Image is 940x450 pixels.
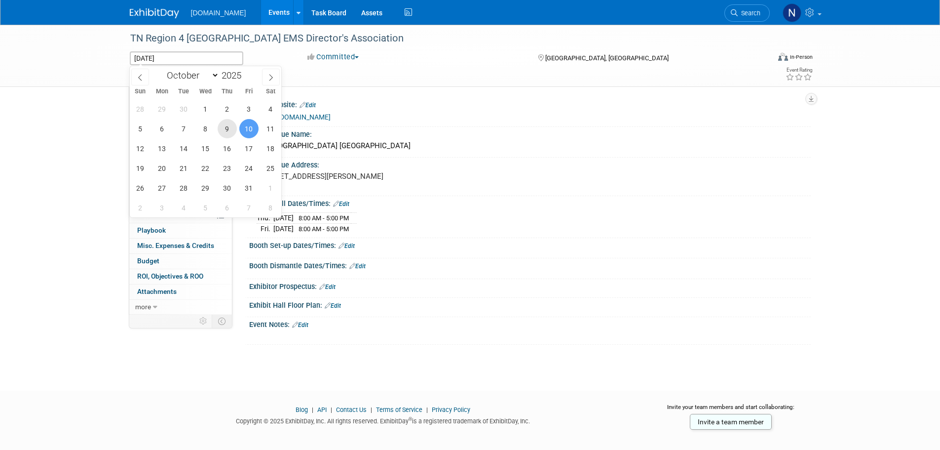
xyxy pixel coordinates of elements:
input: Event Start Date - End Date [130,51,243,65]
div: Invite your team members and start collaborating: [651,403,811,418]
span: Sat [260,88,281,95]
a: Asset Reservations [129,147,232,162]
span: | [368,406,375,413]
span: more [135,303,151,311]
span: | [328,406,335,413]
span: November 1, 2025 [261,178,280,198]
a: Invite a team member [690,414,772,430]
div: Exhibit Hall Floor Plan: [249,298,811,311]
a: Edit [319,284,336,290]
span: October 8, 2025 [196,119,215,138]
a: Terms of Service [376,406,422,413]
span: September 29, 2025 [152,99,172,119]
a: Edit [325,302,341,309]
a: Privacy Policy [432,406,470,413]
span: October 10, 2025 [239,119,259,138]
span: | [309,406,316,413]
span: [DOMAIN_NAME] [191,9,246,17]
span: November 5, 2025 [196,198,215,217]
div: [DEMOGRAPHIC_DATA] [GEOGRAPHIC_DATA] [257,138,803,154]
a: Edit [349,263,366,270]
span: Playbook [137,226,166,234]
div: Exhibitor Prospectus: [249,279,811,292]
td: Toggle Event Tabs [212,315,232,327]
span: September 28, 2025 [131,99,150,119]
span: October 24, 2025 [239,159,259,178]
a: Attachments [129,285,232,299]
span: October 22, 2025 [196,159,215,178]
span: October 13, 2025 [152,139,172,158]
span: October 28, 2025 [174,178,193,198]
span: 8:00 AM - 5:00 PM [299,214,349,222]
span: Wed [194,88,216,95]
div: Event Venue Address: [249,158,811,170]
a: Travel Reservations [129,132,232,147]
div: Exhibit Hall Dates/Times: [249,196,811,209]
a: Booth [129,102,232,117]
button: Committed [304,52,363,62]
div: Booth Set-up Dates/Times: [249,238,811,251]
td: [DATE] [273,213,294,224]
a: ROI, Objectives & ROO [129,269,232,284]
span: October 12, 2025 [131,139,150,158]
span: October 4, 2025 [261,99,280,119]
span: Search [738,9,760,17]
span: Sun [130,88,151,95]
span: November 8, 2025 [261,198,280,217]
div: Event Venue Name: [249,127,811,139]
span: Thu [216,88,238,95]
span: October 3, 2025 [239,99,259,119]
span: October 26, 2025 [131,178,150,198]
select: Month [162,69,219,82]
span: October 19, 2025 [131,159,150,178]
div: Booth Dismantle Dates/Times: [249,258,811,271]
div: Event Website: [249,97,811,110]
a: Budget [129,254,232,269]
td: Personalize Event Tab Strip [195,315,212,327]
span: October 14, 2025 [174,139,193,158]
span: October 23, 2025 [218,159,237,178]
a: Sponsorships [129,193,232,208]
a: Giveaways [129,163,232,177]
a: Staff1 [129,117,232,132]
span: October 9, 2025 [218,119,237,138]
td: [DATE] [273,224,294,234]
span: Tasks [136,211,153,219]
div: Event Notes: [249,317,811,330]
a: API [317,406,327,413]
sup: ® [409,416,412,422]
img: ExhibitDay [130,8,179,18]
a: Shipments [129,178,232,193]
div: In-Person [790,53,813,61]
span: October 30, 2025 [218,178,237,198]
span: October 25, 2025 [261,159,280,178]
span: ROI, Objectives & ROO [137,272,203,280]
a: Edit [338,243,355,249]
span: Tue [173,88,194,95]
span: Fri [238,88,260,95]
span: October 29, 2025 [196,178,215,198]
span: October 21, 2025 [174,159,193,178]
a: [URL][DOMAIN_NAME] [261,113,331,121]
span: October 16, 2025 [218,139,237,158]
a: Search [724,4,770,22]
a: Tasks [129,208,232,223]
span: October 2, 2025 [218,99,237,119]
span: October 11, 2025 [261,119,280,138]
div: Event Rating [786,68,812,73]
span: [GEOGRAPHIC_DATA], [GEOGRAPHIC_DATA] [545,54,669,62]
span: Attachments [137,287,177,295]
a: more [129,300,232,315]
span: Mon [151,88,173,95]
a: Event Information [129,86,232,101]
a: Misc. Expenses & Credits [129,239,232,253]
img: Nicholas Fischer [783,3,801,22]
span: | [424,406,430,413]
span: November 7, 2025 [239,198,259,217]
div: Copyright © 2025 ExhibitDay, Inc. All rights reserved. ExhibitDay is a registered trademark of Ex... [130,414,637,426]
td: Thu. [257,213,273,224]
a: Playbook [129,223,232,238]
span: October 5, 2025 [131,119,150,138]
span: November 6, 2025 [218,198,237,217]
span: November 4, 2025 [174,198,193,217]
